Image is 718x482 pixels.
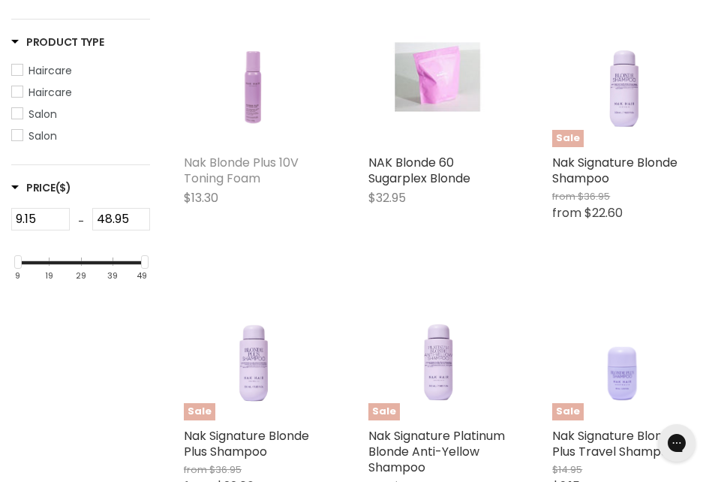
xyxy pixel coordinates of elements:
a: Salon [11,106,150,122]
span: Haircare [29,85,72,100]
a: Haircare [11,84,150,101]
span: $14.95 [552,462,582,477]
div: - [70,208,92,235]
div: 39 [107,271,118,281]
a: Nak Signature Blonde Plus Shampoo [184,427,309,460]
a: Nak Signature Platinum Blonde Anti-Yellow Shampoo [368,427,505,476]
img: NAK Blonde 60 Sugarplex Blonde [392,8,485,147]
span: Sale [368,403,400,420]
span: Haircare [29,63,72,78]
a: Salon [11,128,150,144]
span: from [552,204,581,221]
span: Salon [29,107,57,122]
input: Min Price [11,208,70,230]
span: Salon [29,128,57,143]
a: Nak Signature Platinum Blonde Anti-Yellow ShampooSale [368,281,508,420]
a: Nak Signature Blonde Plus ShampooSale [184,281,323,420]
a: NAK Blonde 60 Sugarplex Blonde [368,154,470,187]
div: 9 [15,271,20,281]
span: $22.60 [584,204,623,221]
h3: Price($) [11,180,71,195]
img: Nak Signature Blonde Shampoo [566,8,677,147]
a: Nak Blonde Plus 10V Toning Foam [184,8,323,147]
a: Haircare [11,62,150,79]
span: $32.95 [368,189,406,206]
span: from [184,462,207,477]
a: Nak Signature Blonde ShampooSale [552,8,692,147]
span: ($) [56,180,71,195]
h3: Product Type [11,35,104,50]
span: Sale [552,403,584,420]
iframe: Gorgias live chat messenger [650,419,703,467]
span: $36.95 [578,189,610,203]
span: from [552,189,575,203]
span: $36.95 [209,462,242,477]
span: Sale [552,130,584,147]
img: Nak Signature Blonde Plus Shampoo [198,281,309,420]
div: 49 [137,271,147,281]
span: Price [11,180,71,195]
span: Sale [184,403,215,420]
a: Nak Signature Blonde Plus Travel Shampoo [552,427,677,460]
input: Max Price [92,208,151,230]
div: 19 [45,271,53,281]
img: Nak Blonde Plus 10V Toning Foam [207,8,300,147]
a: Nak Signature Blonde Plus Travel ShampooSale [552,281,692,420]
img: Nak Signature Platinum Blonde Anti-Yellow Shampoo [382,281,493,420]
a: NAK Blonde 60 Sugarplex Blonde [368,8,508,147]
a: Nak Blonde Plus 10V Toning Foam [184,154,299,187]
a: Nak Signature Blonde Shampoo [552,154,677,187]
span: $13.30 [184,189,218,206]
img: Nak Signature Blonde Plus Travel Shampoo [566,281,678,420]
div: 29 [76,271,86,281]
